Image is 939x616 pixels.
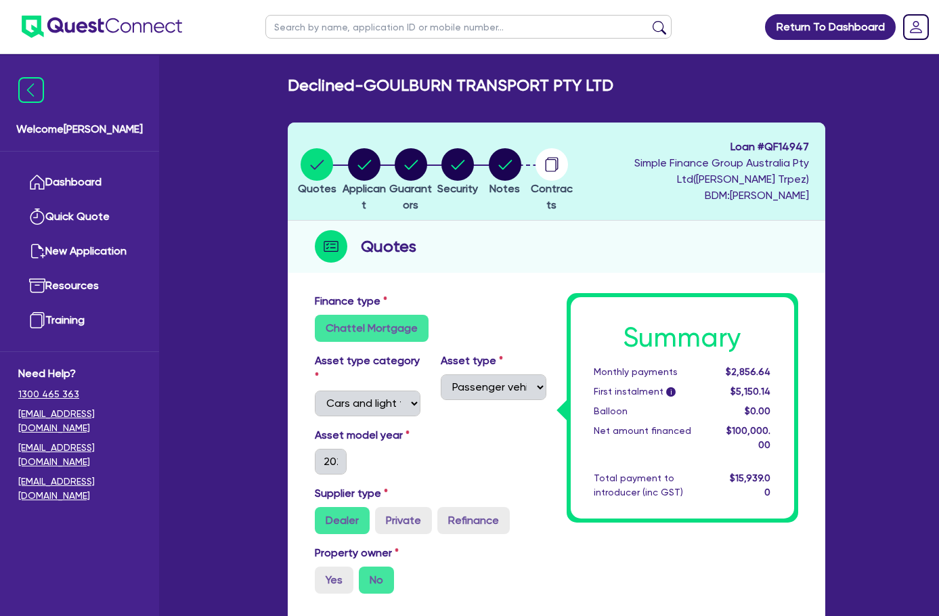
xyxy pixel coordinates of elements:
span: Applicant [343,182,386,211]
span: Security [437,182,478,195]
label: Yes [315,567,353,594]
label: Chattel Mortgage [315,315,429,342]
span: Guarantors [389,182,432,211]
img: step-icon [315,230,347,263]
div: Total payment to introducer (inc GST) [584,471,716,500]
button: Guarantors [387,148,434,214]
span: Notes [489,182,520,195]
button: Security [437,148,479,198]
a: Dropdown toggle [898,9,934,45]
a: New Application [18,234,141,269]
label: Supplier type [315,485,388,502]
a: [EMAIL_ADDRESS][DOMAIN_NAME] [18,475,141,503]
span: Loan # QF14947 [579,139,809,155]
img: new-application [29,243,45,259]
label: Asset type category [315,353,420,385]
h2: Declined - GOULBURN TRANSPORT PTY LTD [288,76,613,95]
span: Need Help? [18,366,141,382]
a: [EMAIL_ADDRESS][DOMAIN_NAME] [18,441,141,469]
span: $2,856.64 [726,366,770,377]
button: Contracts [528,148,575,214]
label: Asset type [441,353,503,369]
div: Net amount financed [584,424,716,452]
input: Search by name, application ID or mobile number... [265,15,672,39]
a: [EMAIL_ADDRESS][DOMAIN_NAME] [18,407,141,435]
label: Refinance [437,507,510,534]
span: Welcome [PERSON_NAME] [16,121,143,137]
span: Contracts [531,182,573,211]
img: training [29,312,45,328]
label: Property owner [315,545,399,561]
span: $100,000.00 [726,425,770,450]
a: Training [18,303,141,338]
a: Quick Quote [18,200,141,234]
span: BDM: [PERSON_NAME] [579,188,809,204]
a: Dashboard [18,165,141,200]
label: Private [375,507,432,534]
button: Quotes [297,148,337,198]
h2: Quotes [361,234,416,259]
img: quick-quote [29,208,45,225]
span: $0.00 [745,405,770,416]
span: Quotes [298,182,336,195]
tcxspan: Call 1300 465 363 via 3CX [18,389,79,399]
button: Notes [488,148,522,198]
span: Simple Finance Group Australia Pty Ltd ( [PERSON_NAME] Trpez ) [634,156,809,185]
h1: Summary [594,322,771,354]
span: i [666,387,676,397]
span: $15,939.00 [730,472,770,498]
a: Resources [18,269,141,303]
label: Dealer [315,507,370,534]
button: Applicant [341,148,387,214]
a: Return To Dashboard [765,14,896,40]
div: First instalment [584,384,716,399]
label: Finance type [315,293,387,309]
label: Asset model year [305,427,431,443]
img: icon-menu-close [18,77,44,103]
div: Monthly payments [584,365,716,379]
span: $5,150.14 [730,386,770,397]
label: No [359,567,394,594]
img: quest-connect-logo-blue [22,16,182,38]
div: Balloon [584,404,716,418]
img: resources [29,278,45,294]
